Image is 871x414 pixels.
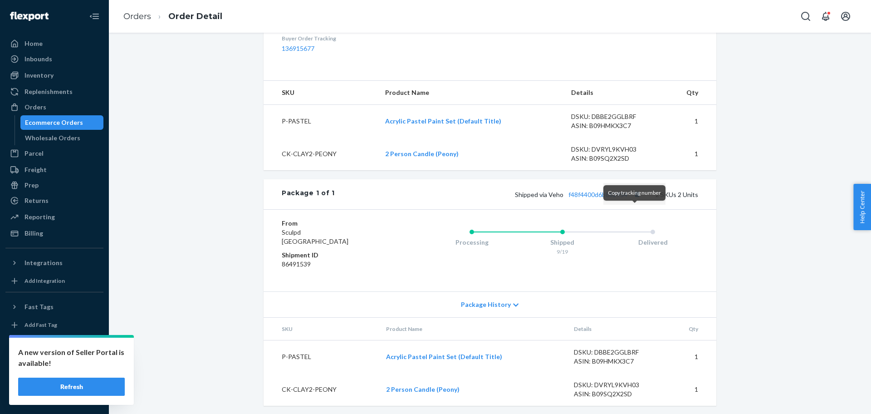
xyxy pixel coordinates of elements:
dt: From [282,219,390,228]
dd: 86491539 [282,260,390,269]
td: 1 [666,340,716,374]
td: P-PASTEL [264,340,379,374]
div: ASIN: B09SQ2X2SD [571,154,656,163]
td: 1 [666,373,716,406]
div: ASIN: B09HMKX3C7 [571,121,656,130]
div: 2 SKUs 2 Units [335,188,698,200]
td: P-PASTEL [264,105,378,138]
div: Add Fast Tag [24,321,57,329]
button: Refresh [18,378,125,396]
a: Replenishments [5,84,103,99]
div: 9/19 [517,248,608,256]
a: 2 Person Candle (Peony) [385,150,459,158]
a: 2 Person Candle (Peony) [386,385,460,393]
a: Reporting [5,210,103,224]
div: Replenishments [24,87,73,96]
span: Shipped via Veho [515,191,643,198]
a: Add Integration [5,274,103,288]
button: Open account menu [837,7,855,25]
div: ASIN: B09HMKX3C7 [574,357,659,366]
a: Orders [123,11,151,21]
div: Freight [24,165,47,174]
div: Ecommerce Orders [25,118,83,127]
a: Parcel [5,146,103,161]
div: Prep [24,181,39,190]
div: Wholesale Orders [25,133,80,143]
dt: Buyer Order Tracking [282,34,412,42]
button: Give Feedback [5,389,103,403]
a: Billing [5,226,103,241]
button: Help Center [853,184,871,230]
div: ASIN: B09SQ2X2SD [574,389,659,399]
span: Copy tracking number [608,189,661,196]
div: Integrations [24,258,63,267]
a: Add Fast Tag [5,318,103,332]
ol: breadcrumbs [116,3,230,30]
td: 1 [663,138,716,170]
div: Parcel [24,149,44,158]
div: Shipped [517,238,608,247]
div: Home [24,39,43,48]
th: Product Name [378,81,564,105]
a: Inventory [5,68,103,83]
a: Order Detail [168,11,222,21]
div: DSKU: DBBE2GGLBRF [574,348,659,357]
a: Acrylic Pastel Paint Set (Default Title) [385,117,501,125]
a: Prep [5,178,103,192]
div: Orders [24,103,46,112]
span: Sculpd [GEOGRAPHIC_DATA] [282,228,348,245]
button: Open notifications [817,7,835,25]
div: Inventory [24,71,54,80]
p: A new version of Seller Portal is available! [18,347,125,369]
a: f48f4400d6b882954 [568,191,627,198]
button: Open Search Box [797,7,815,25]
span: Package History [461,300,511,309]
a: Acrylic Pastel Paint Set (Default Title) [386,353,502,360]
a: Returns [5,193,103,208]
div: Returns [24,196,49,205]
a: Talk to Support [5,358,103,372]
div: DSKU: DBBE2GGLBRF [571,112,656,121]
a: 136915677 [282,44,314,52]
a: Settings [5,342,103,357]
a: Help Center [5,373,103,388]
div: Inbounds [24,54,52,64]
td: 1 [663,105,716,138]
a: Freight [5,163,103,177]
th: Qty [666,318,716,340]
td: CK-CLAY2-PEONY [264,138,378,170]
button: Close Navigation [85,7,103,25]
th: Details [567,318,666,340]
div: Processing [426,238,517,247]
img: Flexport logo [10,12,49,21]
div: DSKU: DVRYL9KVH03 [571,145,656,154]
td: CK-CLAY2-PEONY [264,373,379,406]
div: Fast Tags [24,302,54,311]
a: Wholesale Orders [20,131,104,145]
th: Product Name [379,318,567,340]
a: Orders [5,100,103,114]
th: Qty [663,81,716,105]
a: Inbounds [5,52,103,66]
dt: Shipment ID [282,251,390,260]
div: DSKU: DVRYL9KVH03 [574,380,659,389]
a: Home [5,36,103,51]
th: Details [564,81,664,105]
a: Ecommerce Orders [20,115,104,130]
th: SKU [264,318,379,340]
th: SKU [264,81,378,105]
button: Fast Tags [5,300,103,314]
div: Delivered [607,238,698,247]
div: Billing [24,229,43,238]
div: Package 1 of 1 [282,188,335,200]
div: Reporting [24,212,55,222]
div: Add Integration [24,277,65,285]
button: Integrations [5,256,103,270]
